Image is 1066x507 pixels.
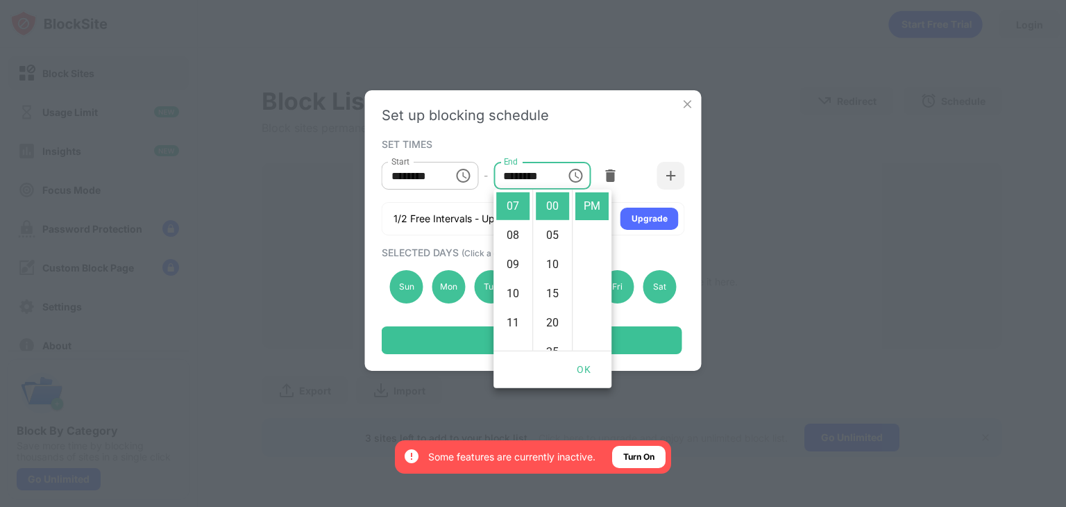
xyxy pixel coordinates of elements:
label: Start [391,156,409,167]
div: Mon [432,270,465,304]
ul: Select hours [493,190,532,351]
div: Upgrade [632,212,668,226]
label: End [503,156,518,167]
ul: Select meridiem [572,190,611,351]
li: 8 hours [496,222,530,249]
div: SELECTED DAYS [382,247,682,258]
div: Turn On [623,450,654,464]
li: 20 minutes [536,309,569,337]
li: 15 minutes [536,280,569,308]
li: 9 hours [496,251,530,279]
button: Choose time, selected time is 7:00 PM [561,162,589,190]
span: (Click a day to deactivate) [462,248,564,258]
li: 11 hours [496,309,530,337]
div: Fri [601,270,634,304]
div: SET TIMES [382,138,682,149]
img: x-button.svg [681,97,695,111]
button: OK [561,357,606,383]
div: Sat [643,270,676,304]
li: 5 minutes [536,222,569,249]
li: AM [575,163,609,191]
ul: Select minutes [532,190,572,351]
li: 6 hours [496,163,530,191]
li: PM [575,192,609,220]
div: 1/2 Free Intervals - Upgrade for 5 intervals [394,212,586,226]
div: Set up blocking schedule [382,107,685,124]
div: - [484,168,488,183]
div: Some features are currently inactive. [428,450,595,464]
li: 10 hours [496,280,530,308]
li: 7 hours [496,192,530,220]
div: Tue [474,270,507,304]
li: 10 minutes [536,251,569,279]
img: error-circle-white.svg [403,448,420,465]
div: Sun [390,270,423,304]
li: 25 minutes [536,338,569,366]
li: 0 minutes [536,192,569,220]
button: Choose time, selected time is 3:00 PM [449,162,477,190]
